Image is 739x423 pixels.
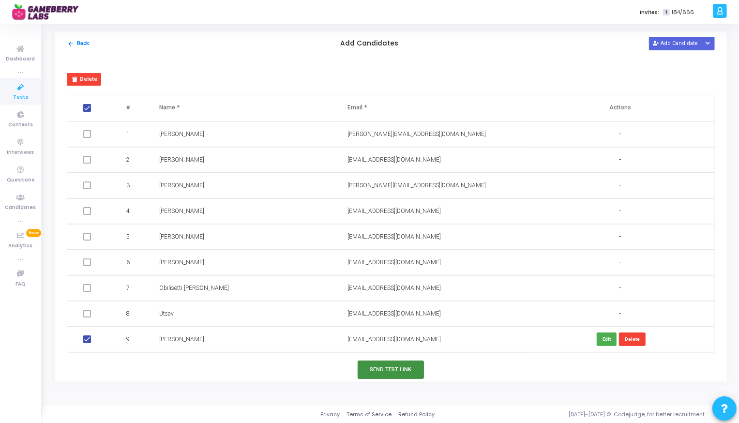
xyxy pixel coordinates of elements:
span: 6 [126,258,130,267]
span: Tests [13,93,28,102]
a: Refund Policy [398,410,435,419]
span: [PERSON_NAME] [159,336,204,343]
button: Edit [597,332,617,346]
span: Interviews [7,149,34,157]
span: [EMAIL_ADDRESS][DOMAIN_NAME] [347,336,441,343]
span: - [619,310,621,318]
th: Name * [150,94,338,121]
span: [EMAIL_ADDRESS][DOMAIN_NAME] [347,310,441,317]
span: T [663,9,669,16]
span: [PERSON_NAME] [159,233,204,240]
th: Email * [338,94,526,121]
span: [EMAIL_ADDRESS][DOMAIN_NAME] [347,285,441,291]
span: 2 [126,155,130,164]
span: [EMAIL_ADDRESS][DOMAIN_NAME] [347,208,441,214]
span: [EMAIL_ADDRESS][DOMAIN_NAME] [347,259,441,266]
span: - [619,207,621,215]
span: [EMAIL_ADDRESS][DOMAIN_NAME] [347,233,441,240]
span: Analytics [9,242,33,250]
a: Privacy [320,410,340,419]
span: Obilisetti [PERSON_NAME] [159,285,229,291]
a: Terms of Service [347,410,392,419]
img: logo [12,2,85,22]
span: 4 [126,207,130,215]
button: Delete [619,332,646,346]
mat-icon: arrow_back [67,40,75,47]
span: Questions [7,176,34,184]
span: [PERSON_NAME][EMAIL_ADDRESS][DOMAIN_NAME] [347,182,486,189]
th: # [108,94,150,121]
span: Contests [8,121,33,129]
span: 9 [126,335,130,344]
span: - [619,156,621,164]
button: Delete [67,73,101,86]
span: - [619,233,621,241]
span: 5 [126,232,130,241]
span: - [619,181,621,190]
span: Candidates [5,204,36,212]
span: 3 [126,181,130,190]
span: [PERSON_NAME] [159,131,204,137]
span: - [619,130,621,138]
span: - [619,258,621,267]
span: [PERSON_NAME] [159,156,204,163]
span: Dashboard [6,55,35,63]
th: Actions [526,94,714,121]
span: [PERSON_NAME] [159,259,204,266]
div: Button group with nested dropdown [702,37,715,50]
span: Utsav [159,310,174,317]
span: FAQ [15,280,26,288]
div: [DATE]-[DATE] © Codejudge, for better recruitment. [435,410,727,419]
button: Send Test Link [358,361,424,378]
span: 8 [126,309,130,318]
button: Back [67,39,90,48]
span: [PERSON_NAME] [159,208,204,214]
span: New [26,229,41,237]
span: [EMAIL_ADDRESS][DOMAIN_NAME] [347,156,441,163]
label: Invites: [640,8,659,16]
h5: Add Candidates [340,40,398,48]
span: 7 [126,284,130,292]
button: Add Candidate [649,37,702,50]
span: - [619,284,621,292]
span: [PERSON_NAME] [159,182,204,189]
span: 1 [126,130,130,138]
span: [PERSON_NAME][EMAIL_ADDRESS][DOMAIN_NAME] [347,131,486,137]
span: 184/666 [672,8,694,16]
